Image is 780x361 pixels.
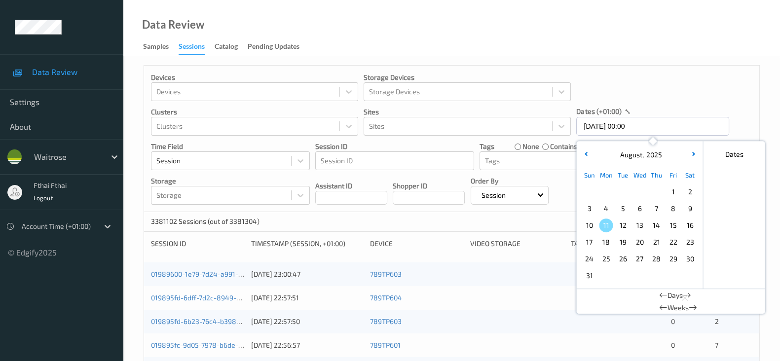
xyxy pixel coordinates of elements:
div: Choose Thursday August 07 of 2025 [648,200,665,217]
span: 2 [683,185,697,199]
p: Storage Devices [364,72,571,82]
div: Session ID [151,239,244,249]
span: 9 [683,202,697,216]
div: Video Storage [470,239,563,249]
span: 8 [666,202,680,216]
div: , [617,150,662,160]
span: 13 [632,218,646,232]
p: Assistant ID [315,181,387,191]
div: Choose Thursday September 04 of 2025 [648,267,665,284]
a: Samples [143,40,179,54]
div: Choose Friday August 01 of 2025 [665,183,681,200]
div: Choose Sunday August 31 of 2025 [581,267,597,284]
a: Catalog [215,40,248,54]
div: Choose Monday September 01 of 2025 [597,267,614,284]
span: 12 [616,218,630,232]
div: Choose Tuesday July 29 of 2025 [614,183,631,200]
div: Device [370,239,463,249]
span: 2 [715,317,719,325]
span: 25 [599,252,613,266]
p: 3381102 Sessions (out of 3381304) [151,217,260,226]
a: 789TP603 [370,317,402,325]
span: 21 [649,235,663,249]
div: Choose Wednesday August 27 of 2025 [631,251,648,267]
p: Time Field [151,142,310,151]
p: Clusters [151,107,358,117]
div: Tue [614,167,631,183]
div: Choose Monday August 11 of 2025 [597,217,614,234]
div: Choose Friday September 05 of 2025 [665,267,681,284]
span: 3 [582,202,596,216]
div: Choose Saturday August 16 of 2025 [681,217,698,234]
span: 0 [671,317,675,325]
span: 26 [616,252,630,266]
span: 30 [683,252,697,266]
a: 019895fd-6dff-7d2c-8949-8038db8a4901 [151,293,285,302]
div: Choose Sunday August 03 of 2025 [581,200,597,217]
div: Sat [681,167,698,183]
div: Choose Friday August 22 of 2025 [665,234,681,251]
div: Choose Sunday August 10 of 2025 [581,217,597,234]
div: Choose Tuesday September 02 of 2025 [614,267,631,284]
div: Choose Friday August 29 of 2025 [665,251,681,267]
div: Choose Wednesday August 06 of 2025 [631,200,648,217]
span: 4 [599,202,613,216]
span: 28 [649,252,663,266]
span: 16 [683,218,697,232]
span: 23 [683,235,697,249]
div: Choose Thursday July 31 of 2025 [648,183,665,200]
div: Choose Saturday August 30 of 2025 [681,251,698,267]
span: 7 [649,202,663,216]
div: Tags [571,239,664,249]
span: 11 [599,218,613,232]
div: Choose Sunday August 17 of 2025 [581,234,597,251]
div: Choose Thursday August 14 of 2025 [648,217,665,234]
span: 24 [582,252,596,266]
span: 7 [715,341,718,349]
div: Catalog [215,41,238,54]
div: Choose Saturday August 09 of 2025 [681,200,698,217]
div: Choose Monday July 28 of 2025 [597,183,614,200]
p: Session [478,190,509,200]
span: 15 [666,218,680,232]
div: Choose Monday August 18 of 2025 [597,234,614,251]
div: Data Review [142,20,204,30]
div: Choose Thursday August 21 of 2025 [648,234,665,251]
span: Days [668,290,683,300]
div: Choose Friday August 08 of 2025 [665,200,681,217]
div: Samples [143,41,169,54]
div: Choose Wednesday July 30 of 2025 [631,183,648,200]
span: 22 [666,235,680,249]
div: Sessions [179,41,205,55]
a: 789TP603 [370,270,402,278]
p: dates (+01:00) [576,107,621,116]
span: 29 [666,252,680,266]
span: 14 [649,218,663,232]
div: Choose Sunday August 24 of 2025 [581,251,597,267]
div: Choose Wednesday September 03 of 2025 [631,267,648,284]
span: 17 [582,235,596,249]
div: Thu [648,167,665,183]
a: 019895fd-6b23-76c4-b398-628ab009ed54 [151,317,288,325]
div: [DATE] 23:00:47 [251,269,363,279]
a: 789TP604 [370,293,402,302]
a: Pending Updates [248,40,309,54]
label: none [522,142,539,151]
span: 0 [671,341,675,349]
div: [DATE] 22:57:51 [251,293,363,303]
div: Choose Monday August 04 of 2025 [597,200,614,217]
a: 789TP601 [370,341,401,349]
p: Order By [471,176,549,186]
span: 31 [582,269,596,283]
a: 01989600-1e79-7d24-a991-31e76ffd0cda [151,270,281,278]
div: Choose Thursday August 28 of 2025 [648,251,665,267]
span: Weeks [668,303,689,313]
div: Timestamp (Session, +01:00) [251,239,363,249]
span: 27 [632,252,646,266]
div: [DATE] 22:56:57 [251,340,363,350]
p: Session ID [315,142,474,151]
span: August [617,150,642,159]
div: Choose Saturday September 06 of 2025 [681,267,698,284]
div: Choose Saturday August 23 of 2025 [681,234,698,251]
div: Choose Tuesday August 05 of 2025 [614,200,631,217]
